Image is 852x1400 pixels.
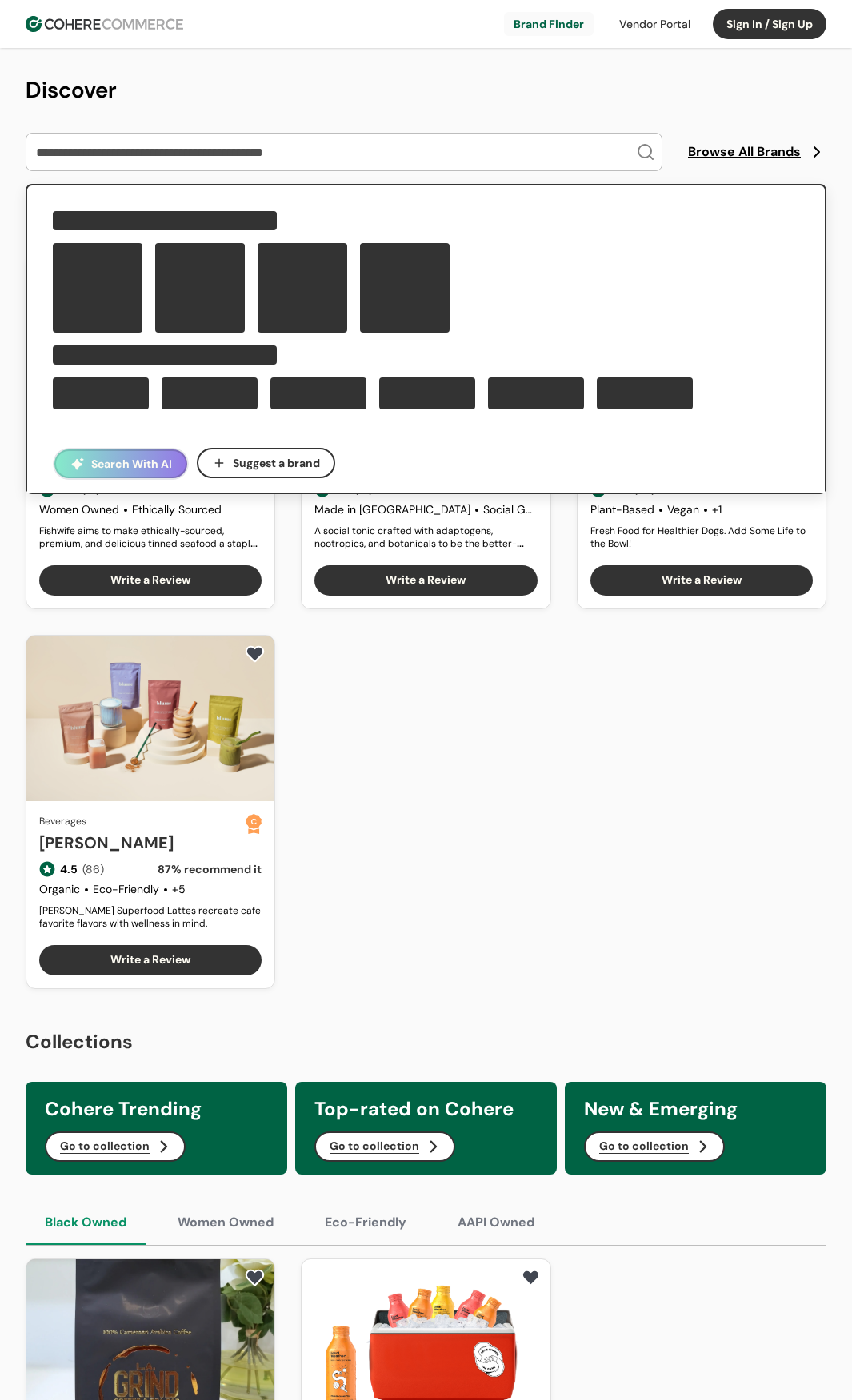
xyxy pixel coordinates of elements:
button: add to favorite [518,1266,544,1290]
button: AAPI Owned [438,1200,554,1245]
button: Eco-Friendly [306,1200,426,1245]
button: Write a Review [314,565,537,596]
button: add to favorite [242,1266,268,1290]
button: Suggest a brand [197,448,335,478]
span: Discover [26,75,117,105]
button: Write a Review [590,565,813,596]
a: [PERSON_NAME] [39,831,246,855]
button: Write a Review [39,565,262,596]
button: Sign In / Sign Up [713,9,826,39]
h3: Cohere Trending [45,1095,268,1123]
button: Women Owned [158,1200,293,1245]
h3: Top-rated on Cohere [314,1095,538,1123]
img: Cohere Logo [26,16,183,32]
button: Black Owned [26,1200,146,1245]
h2: Collections [26,1027,826,1056]
button: Write a Review [39,945,262,975]
a: Browse All Brands [688,142,826,162]
button: Go to collection [45,1131,186,1162]
h3: New & Emerging [584,1095,807,1123]
span: Browse All Brands [688,142,801,162]
button: Search With AI [54,449,187,478]
button: Go to collection [314,1131,455,1162]
button: add to favorite [242,642,268,666]
button: Go to collection [584,1131,725,1162]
